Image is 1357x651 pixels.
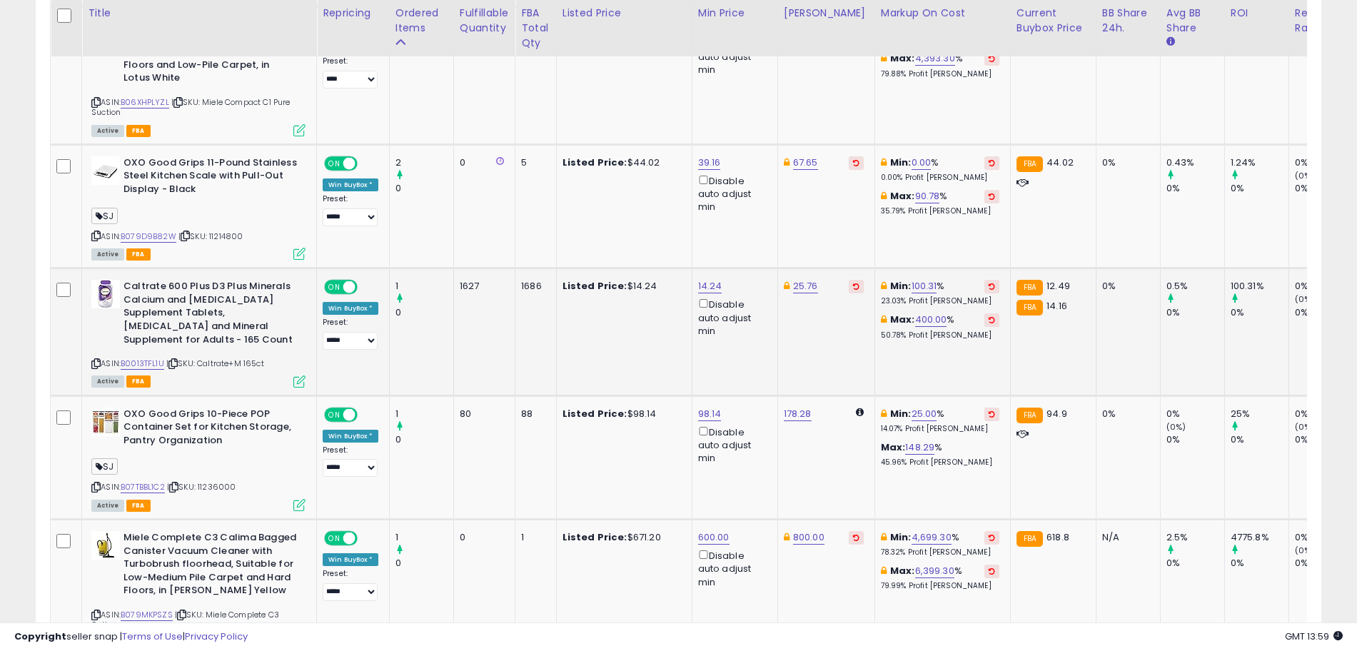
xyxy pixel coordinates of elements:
p: 14.07% Profit [PERSON_NAME] [881,424,999,434]
b: Miele Complete C3 Calima Bagged Canister Vacuum Cleaner with Turbobrush floorhead, Suitable for L... [123,531,297,601]
span: 14.16 [1046,299,1067,313]
a: 600.00 [698,530,730,545]
span: 12.49 [1046,279,1070,293]
div: Preset: [323,56,378,89]
div: 0% [1166,306,1224,319]
div: 1 [521,531,545,544]
div: 0% [1102,280,1149,293]
div: Disable auto adjust min [698,173,767,214]
div: 80 [460,408,504,420]
img: 31lH2uaOweL._SL40_.jpg [91,156,120,185]
div: $44.02 [563,156,681,169]
a: 14.24 [698,279,722,293]
a: 67.65 [793,156,818,170]
div: 88 [521,408,545,420]
div: Return Rate [1295,6,1347,36]
div: 0% [1102,156,1149,169]
div: % [881,313,999,340]
span: All listings currently available for purchase on Amazon [91,125,124,137]
div: Preset: [323,445,378,478]
div: % [881,190,999,216]
b: Listed Price: [563,279,627,293]
div: % [881,441,999,468]
b: Listed Price: [563,156,627,169]
div: Win BuyBox * [323,178,378,191]
a: B07TBBL1C2 [121,481,165,493]
b: Min: [890,279,912,293]
a: 100.31 [912,279,937,293]
div: 0% [1166,182,1224,195]
b: Listed Price: [563,407,627,420]
span: | SKU: Miele Compact C1 Pure Suction [91,96,291,118]
div: Ordered Items [395,6,448,36]
span: FBA [126,125,151,137]
div: Preset: [323,318,378,350]
div: FBA Total Qty [521,6,550,51]
div: ROI [1231,6,1283,21]
div: 5 [521,156,545,169]
div: [PERSON_NAME] [784,6,869,21]
a: 6,399.30 [915,564,954,578]
div: 0 [395,182,453,195]
div: Disable auto adjust min [698,424,767,465]
div: Repricing [323,6,383,21]
b: OXO Good Grips 10-Piece POP Container Set for Kitchen Storage, Pantry Organization [123,408,297,451]
p: 35.79% Profit [PERSON_NAME] [881,206,999,216]
div: Min Price [698,6,772,21]
div: 100.31% [1231,280,1288,293]
div: 1.24% [1231,156,1288,169]
div: 0% [1295,280,1353,293]
span: FBA [126,375,151,388]
p: 78.32% Profit [PERSON_NAME] [881,547,999,557]
p: 79.88% Profit [PERSON_NAME] [881,69,999,79]
small: Avg BB Share. [1166,36,1175,49]
div: 1 [395,531,453,544]
span: All listings currently available for purchase on Amazon [91,500,124,512]
div: ASIN: [91,280,306,385]
a: 178.28 [784,407,812,421]
span: | SKU: Caltrate+M 165ct [166,358,264,369]
span: | SKU: 11214800 [178,231,243,242]
div: 2 [395,156,453,169]
div: 0% [1295,433,1353,446]
div: 2.5% [1166,531,1224,544]
div: $14.24 [563,280,681,293]
b: Min: [890,407,912,420]
span: All listings currently available for purchase on Amazon [91,375,124,388]
div: 1 [395,408,453,420]
b: Max: [890,564,915,577]
span: OFF [355,408,378,420]
div: 0 [395,557,453,570]
small: (0%) [1295,545,1315,556]
div: $671.20 [563,531,681,544]
p: 0.00% Profit [PERSON_NAME] [881,173,999,183]
b: Caltrate 600 Plus D3 Plus Minerals Calcium and [MEDICAL_DATA] Supplement Tablets, [MEDICAL_DATA] ... [123,280,297,350]
strong: Copyright [14,630,66,643]
div: 0% [1166,557,1224,570]
div: 0% [1166,408,1224,420]
div: Win BuyBox * [323,302,378,315]
a: B0013TFL1U [121,358,164,370]
div: Preset: [323,569,378,601]
div: 0% [1102,408,1149,420]
div: Markup on Cost [881,6,1004,21]
a: 90.78 [915,189,940,203]
div: ASIN: [91,19,306,135]
div: Listed Price [563,6,686,21]
div: 0 [460,531,504,544]
span: FBA [126,500,151,512]
div: Disable auto adjust min [698,296,767,338]
div: seller snap | | [14,630,248,644]
div: 1686 [521,280,545,293]
div: 0.43% [1166,156,1224,169]
div: 0% [1166,433,1224,446]
div: Fulfillable Quantity [460,6,509,36]
a: 4,699.30 [912,530,952,545]
div: % [881,156,999,183]
span: OFF [355,533,378,545]
div: Win BuyBox * [323,553,378,566]
p: 79.99% Profit [PERSON_NAME] [881,581,999,591]
a: 25.00 [912,407,937,421]
div: % [881,565,999,591]
span: ON [326,408,343,420]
